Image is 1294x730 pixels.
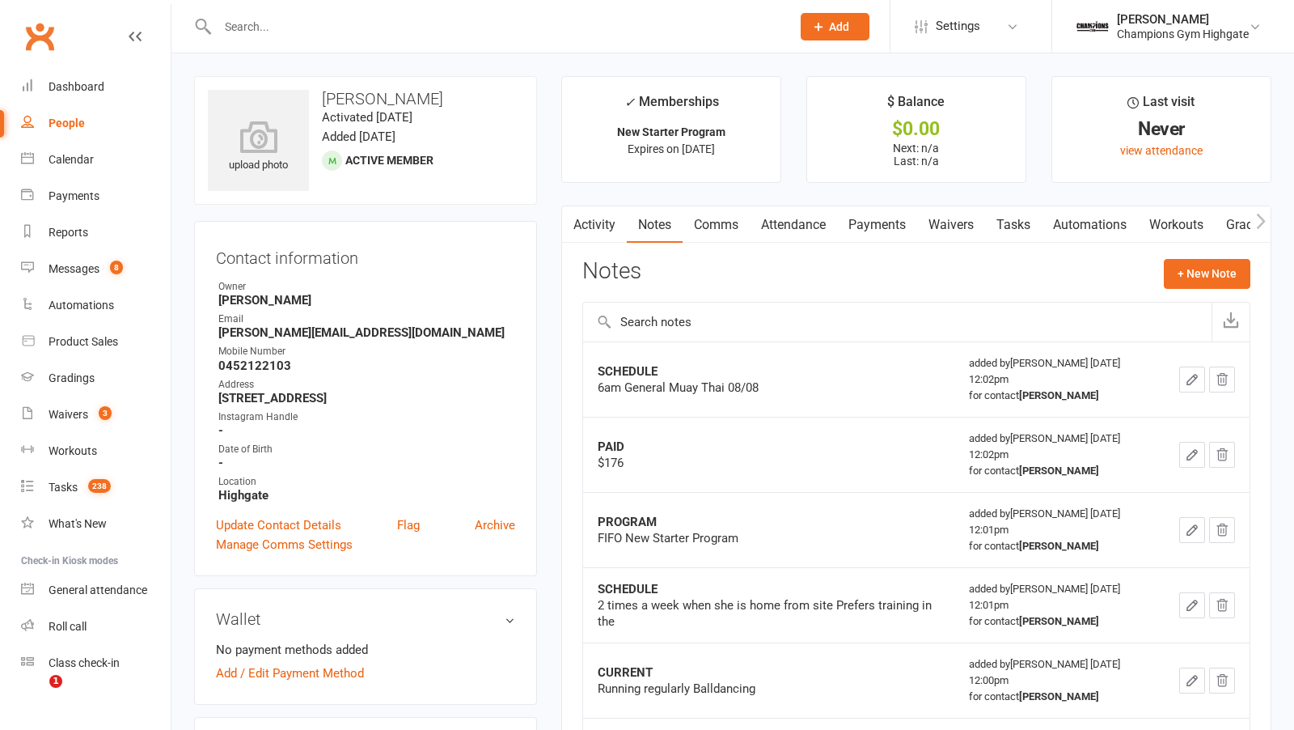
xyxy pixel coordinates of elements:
[969,506,1150,554] div: added by [PERSON_NAME] [DATE] 12:01pm
[598,515,657,529] strong: PROGRAM
[985,206,1042,244] a: Tasks
[218,410,515,425] div: Instagram Handle
[628,142,715,155] span: Expires on [DATE]
[1076,11,1109,43] img: thumb_image1630635537.png
[397,516,420,535] a: Flag
[1019,389,1099,401] strong: [PERSON_NAME]
[218,344,515,359] div: Mobile Number
[969,656,1150,705] div: added by [PERSON_NAME] [DATE] 12:00pm
[683,206,750,244] a: Comms
[216,243,515,267] h3: Contact information
[1117,12,1249,27] div: [PERSON_NAME]
[49,262,99,275] div: Messages
[1117,27,1249,41] div: Champions Gym Highgate
[583,303,1212,342] input: Search notes
[21,469,171,506] a: Tasks 238
[624,91,719,121] div: Memberships
[218,442,515,457] div: Date of Birth
[21,251,171,287] a: Messages 8
[218,488,515,503] strong: Highgate
[218,391,515,405] strong: [STREET_ADDRESS]
[208,121,309,174] div: upload photo
[829,20,849,33] span: Add
[218,423,515,438] strong: -
[49,371,95,384] div: Gradings
[475,516,515,535] a: Archive
[21,324,171,360] a: Product Sales
[969,613,1150,630] div: for contact
[598,597,940,630] div: 2 times a week when she is home from site Prefers training in the
[1120,144,1203,157] a: view attendance
[208,90,523,108] h3: [PERSON_NAME]
[49,444,97,457] div: Workouts
[213,15,780,38] input: Search...
[598,681,940,697] div: Running regularly Balldancing
[969,388,1150,404] div: for contact
[218,377,515,393] div: Address
[837,206,917,244] a: Payments
[49,299,114,312] div: Automations
[218,359,515,373] strong: 0452122103
[598,665,653,680] strong: CURRENT
[49,584,147,596] div: General attendance
[969,581,1150,630] div: added by [PERSON_NAME] [DATE] 12:01pm
[969,538,1150,554] div: for contact
[49,620,87,633] div: Roll call
[218,293,515,308] strong: [PERSON_NAME]
[21,69,171,105] a: Dashboard
[562,206,627,244] a: Activity
[21,506,171,542] a: What's New
[598,439,624,454] strong: PAID
[218,474,515,490] div: Location
[887,91,945,121] div: $ Balance
[49,656,120,669] div: Class check-in
[21,178,171,214] a: Payments
[216,664,364,683] a: Add / Edit Payment Method
[1019,540,1099,552] strong: [PERSON_NAME]
[969,355,1150,404] div: added by [PERSON_NAME] [DATE] 12:02pm
[21,397,171,433] a: Waivers 3
[21,572,171,609] a: General attendance kiosk mode
[598,530,940,546] div: FIFO New Starter Program
[49,153,94,166] div: Calendar
[216,535,353,554] a: Manage Comms Settings
[21,433,171,469] a: Workouts
[969,463,1150,479] div: for contact
[1019,465,1099,477] strong: [PERSON_NAME]
[49,226,88,239] div: Reports
[110,261,123,274] span: 8
[969,689,1150,705] div: for contact
[49,117,85,129] div: People
[598,364,658,379] strong: SCHEDULE
[21,214,171,251] a: Reports
[49,408,88,421] div: Waivers
[21,360,171,397] a: Gradings
[19,16,60,57] a: Clubworx
[1019,615,1099,627] strong: [PERSON_NAME]
[322,110,412,125] time: Activated [DATE]
[21,609,171,645] a: Roll call
[598,380,940,396] div: 6am General Muay Thai 08/08
[750,206,837,244] a: Attendance
[1042,206,1138,244] a: Automations
[216,516,341,535] a: Update Contact Details
[99,406,112,420] span: 3
[1138,206,1215,244] a: Workouts
[322,129,395,144] time: Added [DATE]
[969,431,1150,479] div: added by [PERSON_NAME] [DATE] 12:02pm
[218,325,515,340] strong: [PERSON_NAME][EMAIL_ADDRESS][DOMAIN_NAME]
[49,481,78,494] div: Tasks
[218,312,515,327] div: Email
[801,13,869,40] button: Add
[21,645,171,681] a: Class kiosk mode
[822,142,1011,168] p: Next: n/a Last: n/a
[49,675,62,688] span: 1
[49,80,104,93] div: Dashboard
[216,610,515,628] h3: Wallet
[218,279,515,295] div: Owner
[1067,121,1256,138] div: Never
[21,287,171,324] a: Automations
[936,8,980,45] span: Settings
[16,675,55,714] iframe: Intercom live chat
[49,335,118,348] div: Product Sales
